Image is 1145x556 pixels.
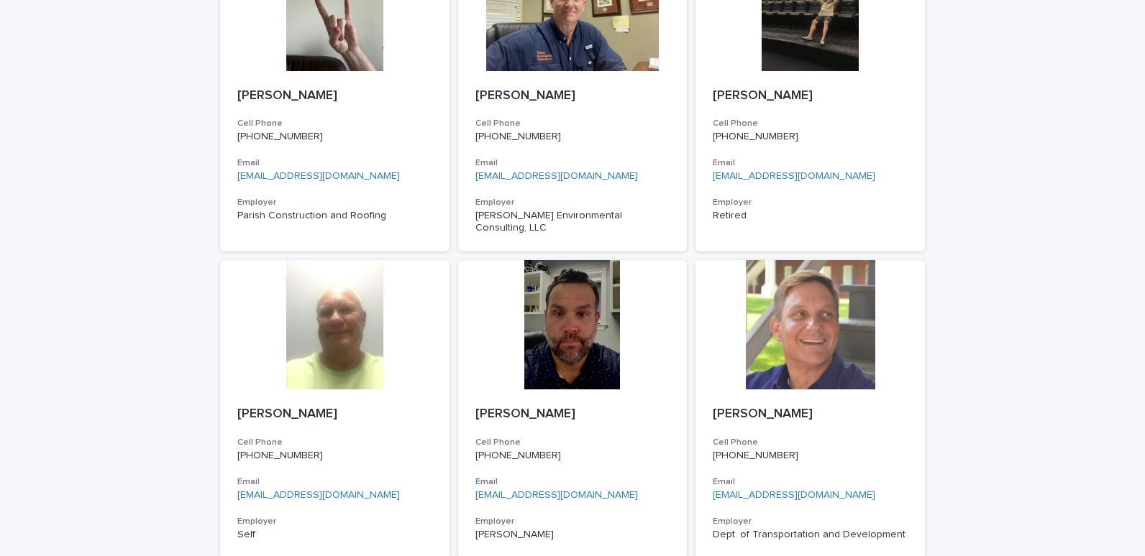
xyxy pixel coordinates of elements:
[237,131,323,142] a: [PHONE_NUMBER]
[237,197,432,208] h3: Employer
[713,490,875,500] a: [EMAIL_ADDRESS][DOMAIN_NAME]
[237,529,432,541] p: Self
[713,450,798,460] a: [PHONE_NUMBER]
[237,476,432,488] h3: Email
[475,529,670,541] p: [PERSON_NAME]
[475,210,670,234] p: [PERSON_NAME] Environmental Consulting, LLC
[713,131,798,142] a: [PHONE_NUMBER]
[475,407,670,422] p: [PERSON_NAME]
[475,476,670,488] h3: Email
[713,529,908,541] p: Dept. of Transportation and Development
[713,210,908,222] p: Retired
[713,437,908,448] h3: Cell Phone
[475,437,670,448] h3: Cell Phone
[713,88,908,104] p: [PERSON_NAME]
[713,171,875,181] a: [EMAIL_ADDRESS][DOMAIN_NAME]
[237,490,400,500] a: [EMAIL_ADDRESS][DOMAIN_NAME]
[713,197,908,208] h3: Employer
[475,131,561,142] a: [PHONE_NUMBER]
[713,118,908,129] h3: Cell Phone
[237,450,323,460] a: [PHONE_NUMBER]
[237,407,432,422] p: [PERSON_NAME]
[475,516,670,527] h3: Employer
[475,157,670,169] h3: Email
[713,157,908,169] h3: Email
[475,490,638,500] a: [EMAIL_ADDRESS][DOMAIN_NAME]
[237,88,432,104] p: [PERSON_NAME]
[713,476,908,488] h3: Email
[475,450,561,460] a: [PHONE_NUMBER]
[475,118,670,129] h3: Cell Phone
[475,171,638,181] a: [EMAIL_ADDRESS][DOMAIN_NAME]
[713,407,908,422] p: [PERSON_NAME]
[237,118,432,129] h3: Cell Phone
[475,197,670,208] h3: Employer
[237,171,400,181] a: [EMAIL_ADDRESS][DOMAIN_NAME]
[475,88,670,104] p: [PERSON_NAME]
[237,516,432,527] h3: Employer
[237,210,432,222] p: Parish Construction and Roofing
[713,516,908,527] h3: Employer
[237,157,432,169] h3: Email
[237,437,432,448] h3: Cell Phone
